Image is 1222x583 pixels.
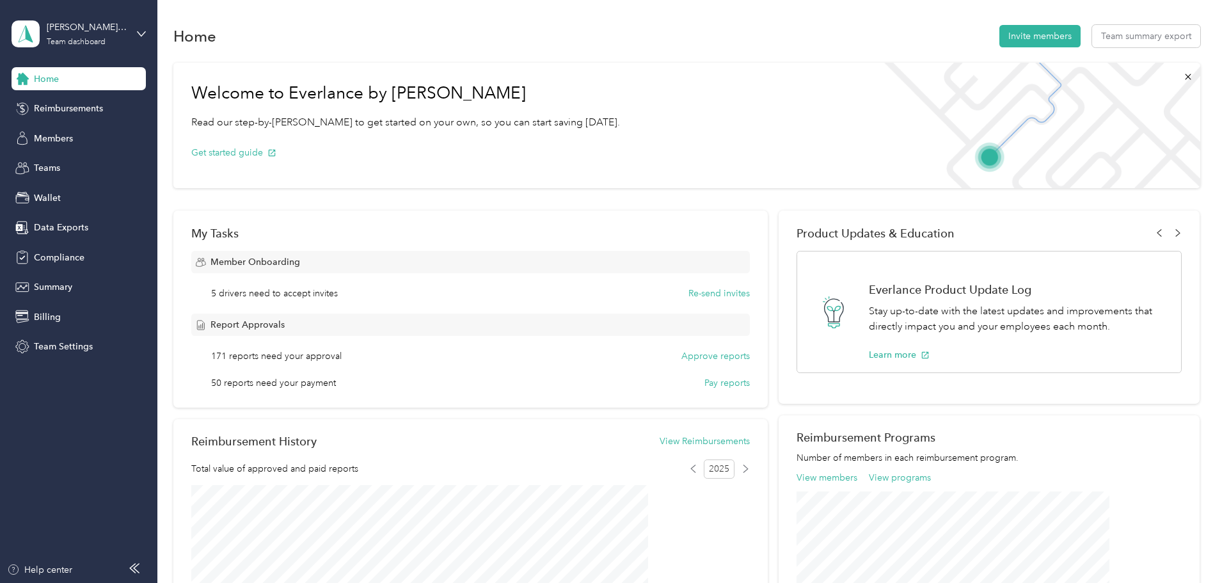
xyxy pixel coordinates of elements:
div: My Tasks [191,227,750,240]
p: Number of members in each reimbursement program. [797,451,1182,465]
button: View members [797,471,857,484]
span: Team Settings [34,340,93,353]
button: Help center [7,563,72,577]
h2: Reimbursement History [191,435,317,448]
h1: Welcome to Everlance by [PERSON_NAME] [191,83,620,104]
span: Members [34,132,73,145]
button: View programs [869,471,931,484]
button: Pay reports [704,376,750,390]
span: Compliance [34,251,84,264]
span: Total value of approved and paid reports [191,462,358,475]
button: View Reimbursements [660,435,750,448]
button: Get started guide [191,146,276,159]
span: Data Exports [34,221,88,234]
button: Invite members [999,25,1081,47]
span: Reimbursements [34,102,103,115]
span: Product Updates & Education [797,227,955,240]
p: Read our step-by-[PERSON_NAME] to get started on your own, so you can start saving [DATE]. [191,115,620,131]
button: Approve reports [681,349,750,363]
h1: Everlance Product Update Log [869,283,1168,296]
span: Summary [34,280,72,294]
p: Stay up-to-date with the latest updates and improvements that directly impact you and your employ... [869,303,1168,335]
div: [PERSON_NAME] Distributors [47,20,127,34]
span: 171 reports need your approval [211,349,342,363]
iframe: Everlance-gr Chat Button Frame [1150,511,1222,583]
span: 50 reports need your payment [211,376,336,390]
h2: Reimbursement Programs [797,431,1182,444]
div: Team dashboard [47,38,106,46]
img: Welcome to everlance [871,63,1200,188]
span: Home [34,72,59,86]
span: Teams [34,161,60,175]
span: Wallet [34,191,61,205]
button: Re-send invites [688,287,750,300]
span: Billing [34,310,61,324]
span: Report Approvals [210,318,285,331]
button: Learn more [869,348,930,362]
h1: Home [173,29,216,43]
span: 5 drivers need to accept invites [211,287,338,300]
span: 2025 [704,459,734,479]
span: Member Onboarding [210,255,300,269]
button: Team summary export [1092,25,1200,47]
